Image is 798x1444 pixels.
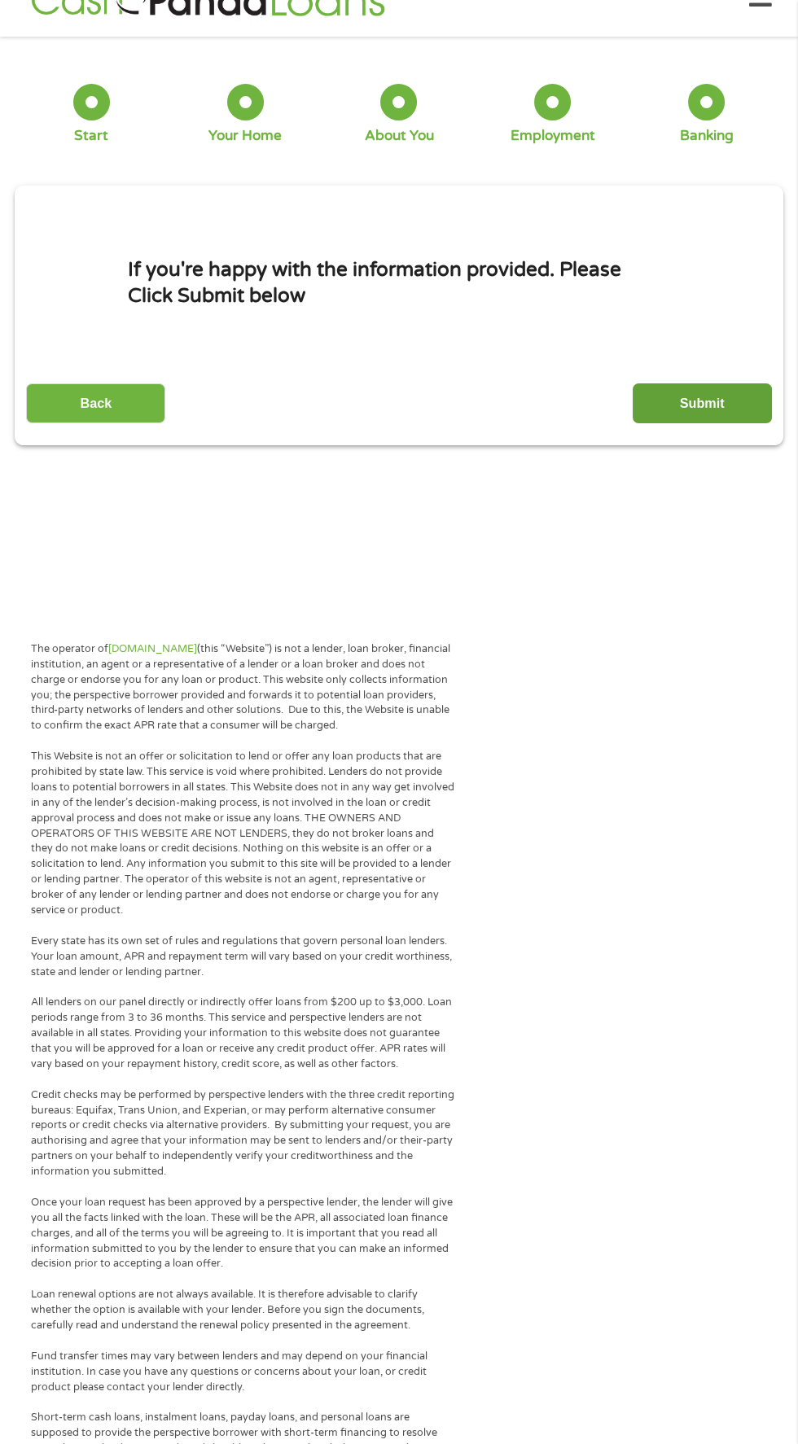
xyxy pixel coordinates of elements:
[31,1287,455,1333] p: Loan renewal options are not always available. It is therefore advisable to clarify whether the o...
[511,127,595,145] div: Employment
[31,749,455,918] p: This Website is not an offer or solicitation to lend or offer any loan products that are prohibit...
[31,1349,455,1395] p: Fund transfer times may vary between lenders and may depend on your financial institution. In cas...
[208,127,282,145] div: Your Home
[74,127,108,145] div: Start
[26,383,165,423] input: Back
[128,257,670,308] h1: If you're happy with the information provided. Please Click Submit below
[31,934,455,980] p: Every state has its own set of rules and regulations that govern personal loan lenders. Your loan...
[680,127,734,145] div: Banking
[31,1195,455,1271] p: Once your loan request has been approved by a perspective lender, the lender will give you all th...
[108,642,197,655] a: [DOMAIN_NAME]
[31,641,455,733] p: The operator of (this “Website”) is not a lender, loan broker, financial institution, an agent or...
[633,383,772,423] input: Submit
[31,995,455,1071] p: All lenders on our panel directly or indirectly offer loans from $200 up to $3,000. Loan periods ...
[31,1087,455,1179] p: Credit checks may be performed by perspective lenders with the three credit reporting bureaus: Eq...
[364,127,433,145] div: About You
